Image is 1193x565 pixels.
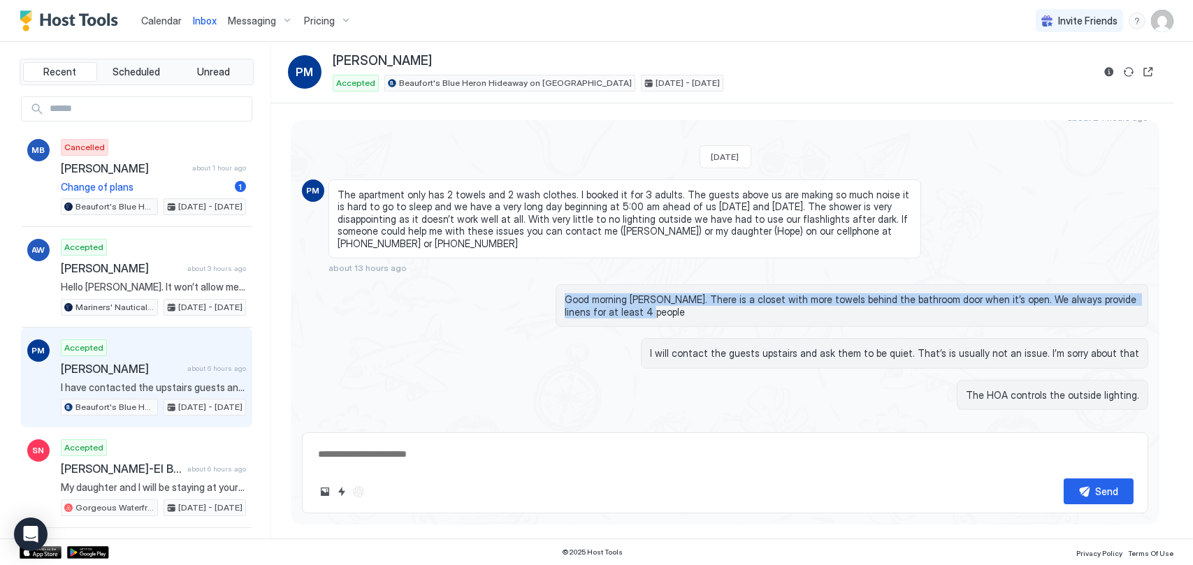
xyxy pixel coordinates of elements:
a: Terms Of Use [1128,545,1173,559]
span: Accepted [336,77,375,89]
button: Scheduled [100,62,174,82]
span: Beaufort's Blue Heron Hideaway on [GEOGRAPHIC_DATA] [75,401,154,413]
span: Gorgeous Waterfront [GEOGRAPHIC_DATA] Retreat [75,501,154,514]
span: [DATE] [711,152,739,162]
a: Inbox [193,13,217,28]
span: [PERSON_NAME] [333,53,432,69]
a: Google Play Store [67,546,109,559]
input: Input Field [44,97,252,121]
span: Calendar [141,15,182,27]
span: Privacy Policy [1076,549,1122,557]
span: [PERSON_NAME] [61,261,182,275]
a: App Store [20,546,62,559]
button: Reservation information [1101,64,1118,80]
span: [DATE] - [DATE] [178,501,243,514]
span: Accepted [64,241,103,254]
span: [PERSON_NAME]-El Badrawy [61,462,182,476]
button: Recent [23,62,97,82]
div: tab-group [20,59,254,85]
span: about 1 hour ago [192,163,246,173]
span: Hello [PERSON_NAME]. It won’t allow me to accept your cancellation. This message pops up which is... [61,281,246,293]
span: Messaging [228,15,276,27]
span: Invite Friends [1058,15,1118,27]
span: Unread [197,66,230,78]
span: Accepted [64,441,103,454]
span: Scheduled [113,66,161,78]
span: Terms Of Use [1128,549,1173,557]
div: User profile [1151,10,1173,32]
span: [PERSON_NAME] [61,161,187,175]
span: PM [307,184,320,197]
span: Change of plans [61,181,229,193]
span: I have contacted the upstairs guests and sent this message. “good morning. The HOA received a noi... [61,381,246,394]
button: Sync reservation [1120,64,1137,80]
div: menu [1129,13,1145,29]
span: about 3 hours ago [187,264,246,273]
span: Good morning [PERSON_NAME]. There is a closet with more towels behind the bathroom door when it’s... [565,293,1139,318]
span: My daughter and I will be staying at your adorable place in order to see my son graduate from the... [61,481,246,494]
span: Cancelled [64,141,105,154]
span: [PERSON_NAME] [61,362,182,376]
span: Mariners' Nautical Nest Port Royal's [GEOGRAPHIC_DATA] [75,301,154,314]
span: Beaufort's Blue Heron Hideaway on [GEOGRAPHIC_DATA] [75,200,154,213]
span: © 2025 Host Tools [563,548,623,557]
a: Privacy Policy [1076,545,1122,559]
div: Open Intercom Messenger [14,518,48,551]
span: about 6 hours ago [187,464,246,474]
span: SN [33,444,45,457]
button: Open reservation [1140,64,1157,80]
span: Inbox [193,15,217,27]
span: Pricing [304,15,335,27]
button: Upload image [317,483,333,500]
span: about 13 hours ago [328,263,407,273]
span: AW [32,244,45,256]
a: Calendar [141,13,182,28]
span: [DATE] - [DATE] [178,200,243,213]
button: Send [1064,478,1134,504]
span: Beaufort's Blue Heron Hideaway on [GEOGRAPHIC_DATA] [399,77,632,89]
span: I will contact the guests upstairs and ask them to be quiet. That’s is usually not an issue. I’m ... [650,347,1139,360]
span: Accepted [64,342,103,354]
button: Unread [176,62,250,82]
span: The apartment only has 2 towels and 2 wash clothes. I booked it for 3 adults. The guests above us... [338,189,912,250]
span: Recent [43,66,76,78]
a: Host Tools Logo [20,10,124,31]
span: [DATE] - [DATE] [178,301,243,314]
span: about 6 hours ago [187,364,246,373]
span: PM [296,64,314,80]
button: Quick reply [333,483,350,500]
span: [DATE] - [DATE] [178,401,243,413]
span: PM [32,344,45,357]
div: Send [1096,484,1119,499]
span: 1 [239,182,243,192]
span: [DATE] - [DATE] [656,77,720,89]
span: MB [32,144,45,156]
span: The HOA controls the outside lighting. [966,389,1139,402]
